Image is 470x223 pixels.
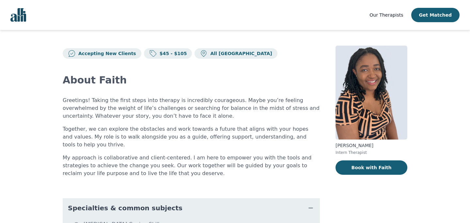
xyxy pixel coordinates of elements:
[336,150,407,155] p: Intern Therapist
[336,142,407,149] p: [PERSON_NAME]
[63,154,320,177] p: My approach is collaborative and client-centered. I am here to empower you with the tools and str...
[76,50,136,57] p: Accepting New Clients
[369,12,403,18] span: Our Therapists
[336,46,407,140] img: Faith_Daniels
[63,125,320,149] p: Together, we can explore the obstacles and work towards a future that aligns with your hopes and ...
[369,11,403,19] a: Our Therapists
[411,8,460,22] button: Get Matched
[208,50,272,57] p: All [GEOGRAPHIC_DATA]
[157,50,187,57] p: $45 - $105
[63,198,320,218] button: Specialties & common subjects
[63,97,320,120] p: Greetings! Taking the first steps into therapy is incredibly courageous. Maybe you’re feeling ove...
[336,160,407,175] button: Book with Faith
[63,74,320,86] h2: About Faith
[10,8,26,22] img: alli logo
[68,203,182,213] span: Specialties & common subjects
